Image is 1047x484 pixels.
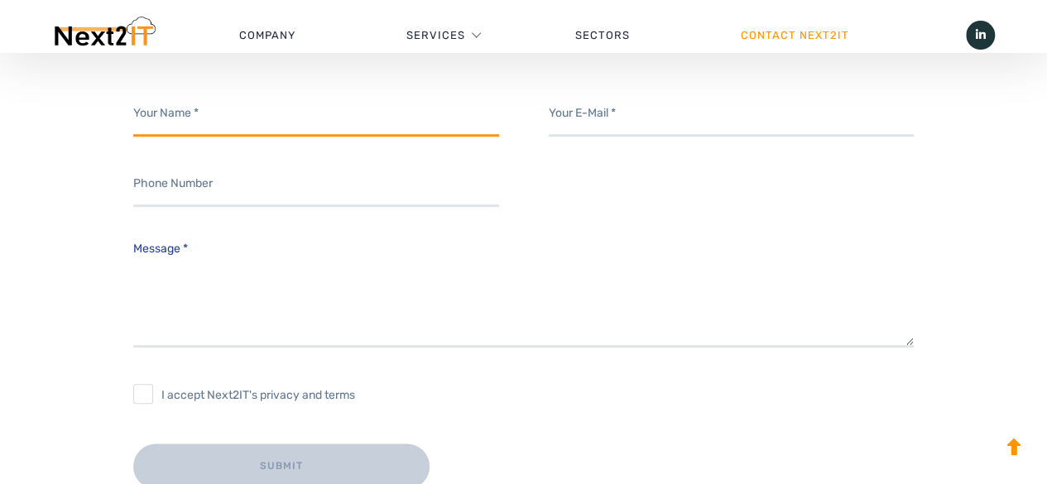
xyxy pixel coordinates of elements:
a: Sectors [521,11,686,60]
a: Services [406,11,465,60]
textarea: Message * [133,232,915,347]
input: Your E-Mail * [549,91,915,137]
input: I accept Next2IT's privacy and terms [133,384,153,404]
img: Next2IT [52,17,156,54]
a: Company [184,11,351,60]
a: Contact Next2IT [685,11,905,60]
input: Your Name * [133,91,499,137]
span: I accept Next2IT's privacy and terms [161,385,355,406]
input: Phone Number [133,161,499,207]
